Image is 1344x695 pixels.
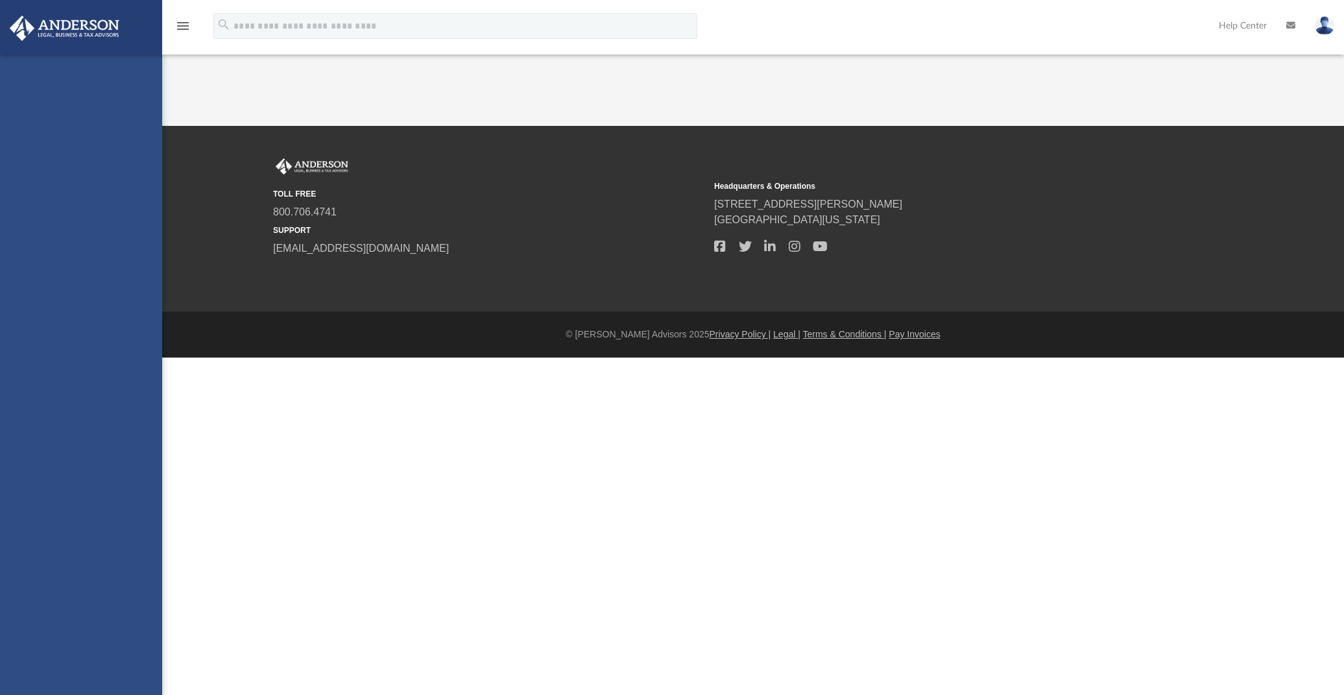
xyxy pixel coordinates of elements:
a: 800.706.4741 [273,206,337,217]
div: © [PERSON_NAME] Advisors 2025 [162,328,1344,341]
a: menu [175,25,191,34]
a: [EMAIL_ADDRESS][DOMAIN_NAME] [273,243,449,254]
a: Legal | [773,329,800,339]
img: Anderson Advisors Platinum Portal [273,158,351,175]
a: Pay Invoices [889,329,940,339]
img: User Pic [1315,16,1334,35]
a: Terms & Conditions | [803,329,887,339]
img: Anderson Advisors Platinum Portal [6,16,123,41]
small: SUPPORT [273,225,705,236]
small: Headquarters & Operations [714,180,1146,192]
a: [STREET_ADDRESS][PERSON_NAME] [714,199,902,210]
a: [GEOGRAPHIC_DATA][US_STATE] [714,214,880,225]
a: Privacy Policy | [710,329,771,339]
small: TOLL FREE [273,188,705,200]
i: search [217,18,231,32]
i: menu [175,18,191,34]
